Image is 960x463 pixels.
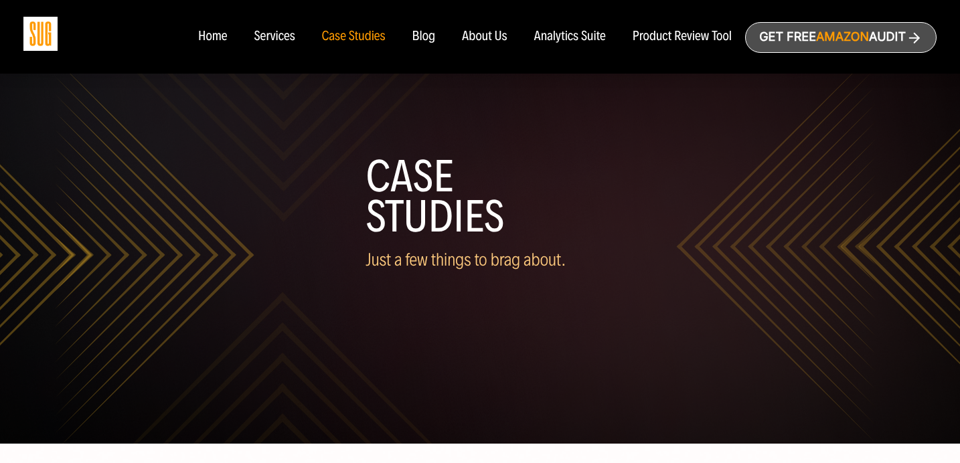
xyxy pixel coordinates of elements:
[816,30,869,44] span: Amazon
[412,29,436,44] a: Blog
[462,29,507,44] a: About Us
[366,157,594,237] h1: Case Studies
[534,29,606,44] a: Analytics Suite
[198,29,227,44] a: Home
[322,29,386,44] a: Case Studies
[745,22,937,53] a: Get freeAmazonAudit
[254,29,295,44] a: Services
[23,17,58,51] img: Sug
[633,29,732,44] a: Product Review Tool
[366,249,566,270] span: Just a few things to brag about.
